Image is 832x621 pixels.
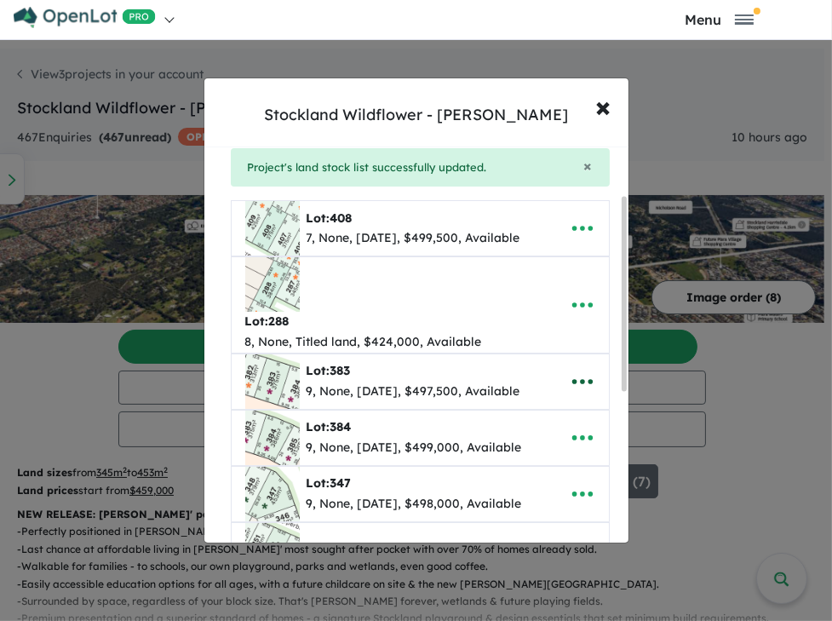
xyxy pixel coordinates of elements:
[245,467,300,521] img: Stockland%20Wildflower%20-%20Piara%20Waters%20-%20Lot%20347___1749889512.jpg
[307,494,522,515] div: 9, None, [DATE], $498,000, Available
[618,11,820,27] button: Toggle navigation
[307,210,353,226] b: Lot:
[245,201,300,256] img: Stockland%20Wildflower%20-%20Piara%20Waters%20-%20Lot%20408___1749886464.jpg
[307,363,351,378] b: Lot:
[330,419,352,434] span: 384
[307,475,352,491] b: Lot:
[307,419,352,434] b: Lot:
[307,228,520,249] div: 7, None, [DATE], $499,500, Available
[245,354,300,409] img: Stockland%20Wildflower%20-%20Piara%20Waters%20-%20Lot%20383___1749888983.jpg
[596,88,611,124] span: ×
[307,438,522,458] div: 9, None, [DATE], $499,000, Available
[330,475,352,491] span: 347
[245,313,290,329] b: Lot:
[584,158,593,174] button: Close
[245,411,300,465] img: Stockland%20Wildflower%20-%20Piara%20Waters%20-%20Lot%20384___1749889289.jpg
[264,104,568,126] div: Stockland Wildflower - [PERSON_NAME]
[269,313,290,329] span: 288
[245,332,482,353] div: 8, None, Titled land, $424,000, Available
[330,363,351,378] span: 383
[307,382,520,402] div: 9, None, [DATE], $497,500, Available
[584,156,593,175] span: ×
[14,7,156,28] img: Openlot PRO Logo White
[330,210,353,226] span: 408
[245,523,300,578] img: Stockland%20Wildflower%20-%20Piara%20Waters%20-%20Lot%20350___1754793844.jpg
[231,148,610,187] div: Project's land stock list successfully updated.
[245,257,300,312] img: Stockland%20Wildflower%20-%20Piara%20Waters%20-%20Lot%20288___1749887137.jpg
